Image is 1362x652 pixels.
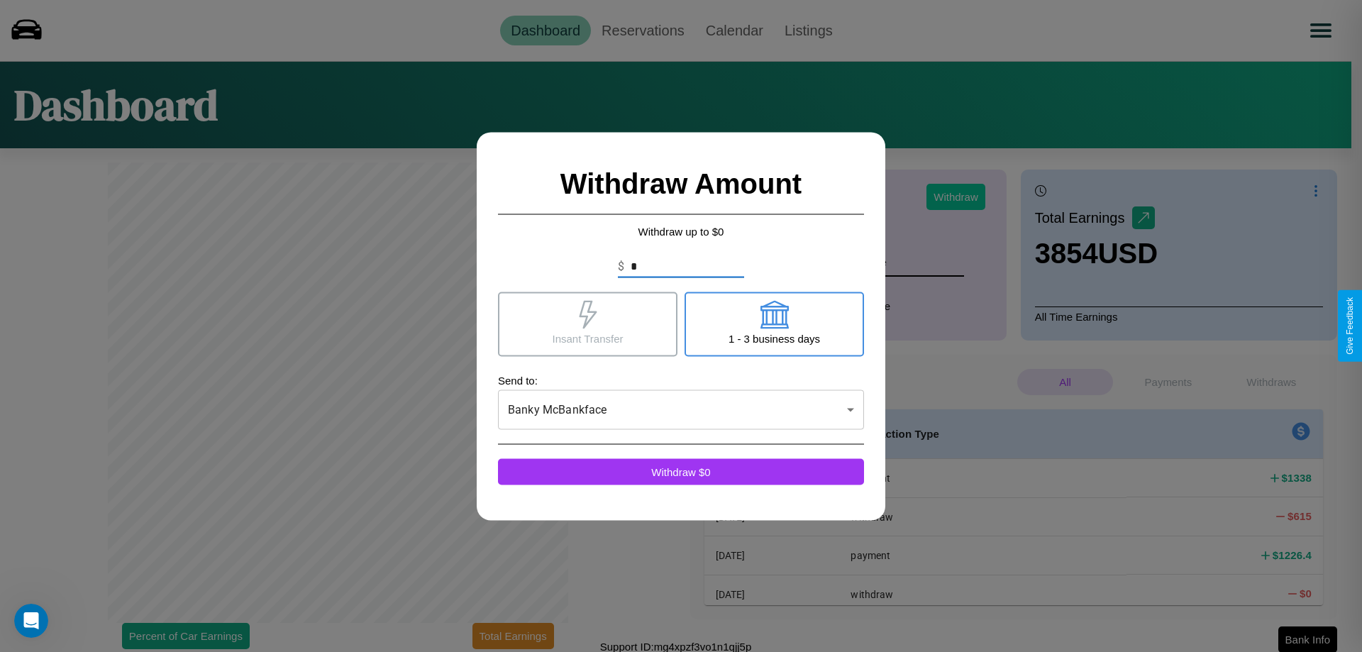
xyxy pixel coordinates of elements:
[14,604,48,638] iframe: Intercom live chat
[498,370,864,389] p: Send to:
[1345,297,1355,355] div: Give Feedback
[498,458,864,485] button: Withdraw $0
[552,328,623,348] p: Insant Transfer
[498,389,864,429] div: Banky McBankface
[498,221,864,241] p: Withdraw up to $ 0
[729,328,820,348] p: 1 - 3 business days
[618,258,624,275] p: $
[498,153,864,214] h2: Withdraw Amount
